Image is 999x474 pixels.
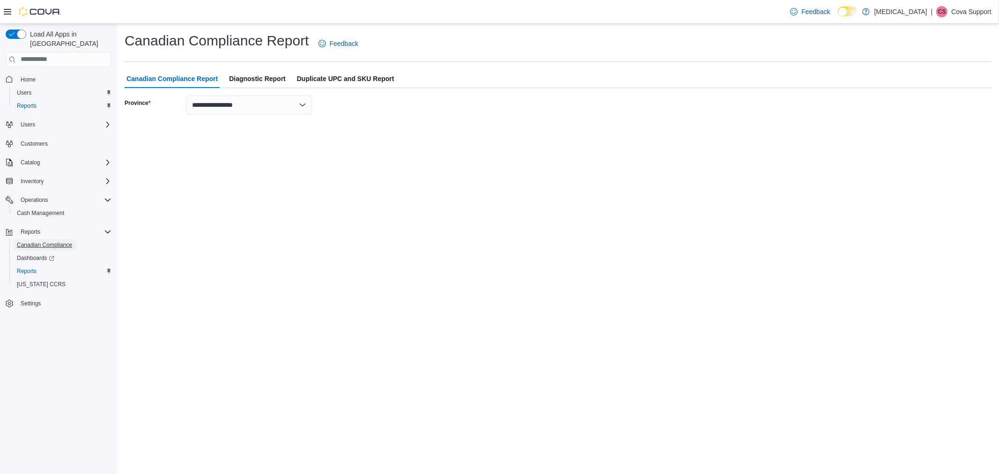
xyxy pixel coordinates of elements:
label: Province [125,99,150,107]
span: Operations [17,194,111,206]
a: Feedback [315,34,362,53]
span: Diagnostic Report [229,69,286,88]
span: Dashboards [17,254,54,262]
span: Customers [21,140,48,148]
span: Operations [21,196,48,204]
h1: Canadian Compliance Report [125,31,309,50]
button: Reports [9,265,115,278]
a: Dashboards [9,252,115,265]
img: Cova [19,7,61,16]
input: Dark Mode [838,7,858,16]
span: Reports [13,100,111,111]
a: Users [13,87,35,98]
span: Home [21,76,36,83]
span: Washington CCRS [13,279,111,290]
span: Customers [17,138,111,149]
span: Feedback [801,7,830,16]
span: Reports [17,226,111,237]
p: | [931,6,933,17]
span: Users [17,119,111,130]
span: [US_STATE] CCRS [17,281,66,288]
a: Cash Management [13,207,68,219]
button: Home [2,73,115,86]
button: Operations [2,193,115,207]
button: Operations [17,194,52,206]
a: Settings [17,298,44,309]
span: Dashboards [13,252,111,264]
span: Inventory [17,176,111,187]
span: Home [17,74,111,85]
span: Inventory [21,178,44,185]
span: Users [13,87,111,98]
a: Dashboards [13,252,58,264]
p: Cova Support [951,6,992,17]
span: Users [21,121,35,128]
span: Users [17,89,31,96]
span: Reports [21,228,40,236]
nav: Complex example [6,69,111,335]
span: CS [938,6,946,17]
span: Canadian Compliance [17,241,72,249]
span: Load All Apps in [GEOGRAPHIC_DATA] [26,30,111,48]
button: Catalog [17,157,44,168]
a: Home [17,74,39,85]
button: Settings [2,296,115,310]
button: Users [17,119,39,130]
span: Reports [17,102,37,110]
span: Reports [13,266,111,277]
div: Cova Support [936,6,947,17]
a: Reports [13,100,40,111]
button: Canadian Compliance [9,238,115,252]
span: Settings [17,297,111,309]
span: Canadian Compliance Report [126,69,218,88]
button: Reports [9,99,115,112]
button: Inventory [17,176,47,187]
a: Canadian Compliance [13,239,76,251]
a: [US_STATE] CCRS [13,279,69,290]
span: Canadian Compliance [13,239,111,251]
p: [MEDICAL_DATA] [874,6,927,17]
button: Users [9,86,115,99]
button: [US_STATE] CCRS [9,278,115,291]
button: Inventory [2,175,115,188]
button: Catalog [2,156,115,169]
span: Duplicate UPC and SKU Report [297,69,394,88]
span: Cash Management [17,209,64,217]
span: Catalog [21,159,40,166]
a: Feedback [786,2,834,21]
span: Catalog [17,157,111,168]
a: Customers [17,138,52,149]
button: Reports [2,225,115,238]
button: Customers [2,137,115,150]
a: Reports [13,266,40,277]
span: Cash Management [13,207,111,219]
span: Feedback [330,39,358,48]
span: Settings [21,300,41,307]
button: Users [2,118,115,131]
span: Reports [17,267,37,275]
button: Reports [17,226,44,237]
button: Cash Management [9,207,115,220]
